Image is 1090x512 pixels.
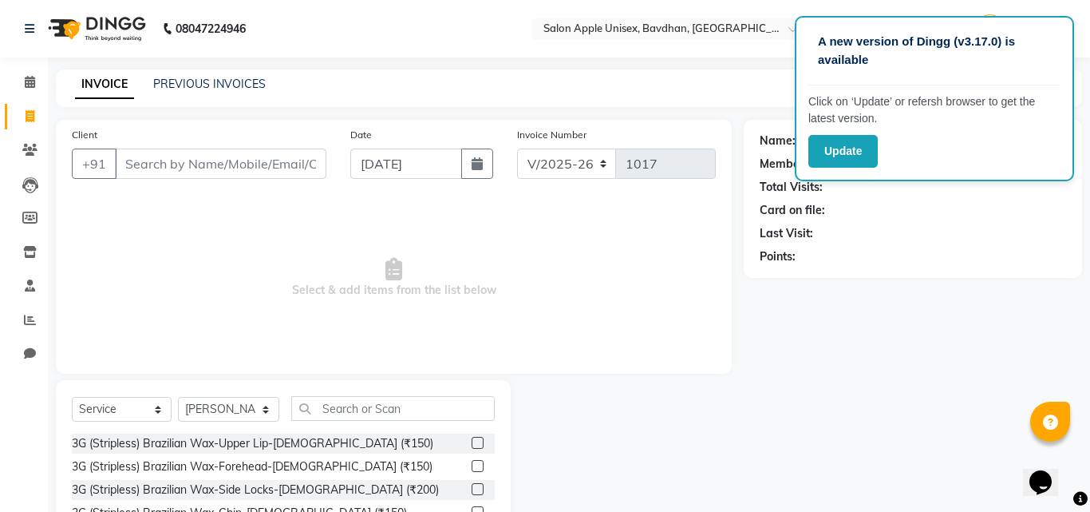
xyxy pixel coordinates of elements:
div: Card on file: [760,202,825,219]
div: 3G (Stripless) Brazilian Wax-Forehead-[DEMOGRAPHIC_DATA] (₹150) [72,458,432,475]
p: Click on ‘Update’ or refersh browser to get the latest version. [808,93,1060,127]
div: Membership: [760,156,829,173]
img: Manager [976,14,1004,42]
span: Select & add items from the list below [72,198,716,358]
div: Last Visit: [760,225,813,242]
label: Client [72,128,97,142]
input: Search by Name/Mobile/Email/Code [115,149,326,179]
iframe: chat widget [1023,448,1074,496]
div: Total Visits: [760,179,823,196]
img: logo [41,6,150,51]
label: Invoice Number [517,128,586,142]
button: +91 [72,149,117,179]
button: Update [808,135,878,168]
div: Name: [760,133,796,149]
b: 08047224946 [176,6,246,51]
div: Points: [760,248,796,265]
input: Search or Scan [291,396,495,421]
p: A new version of Dingg (v3.17.0) is available [818,33,1051,69]
label: Date [350,128,372,142]
a: PREVIOUS INVOICES [153,77,266,91]
div: 3G (Stripless) Brazilian Wax-Side Locks-[DEMOGRAPHIC_DATA] (₹200) [72,482,439,498]
div: 3G (Stripless) Brazilian Wax-Upper Lip-[DEMOGRAPHIC_DATA] (₹150) [72,435,433,452]
a: INVOICE [75,70,134,99]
